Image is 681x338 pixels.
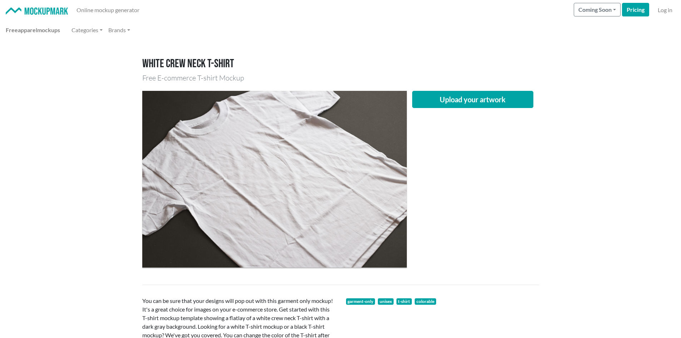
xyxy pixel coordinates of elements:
a: Log in [655,3,675,17]
button: Coming Soon [574,3,621,16]
a: garment-only [346,298,375,305]
img: Mockup Mark [6,8,68,15]
h1: White crew neck T-shirt [142,57,539,71]
a: Pricing [622,3,649,16]
a: Freeapparelmockups [3,23,63,37]
a: t-shirt [396,298,412,305]
span: colorable [415,298,436,305]
h3: Free E-commerce T-shirt Mockup [142,74,539,82]
span: apparel [18,26,37,33]
a: Brands [105,23,133,37]
img: flatlay of a white crew neck T-shirt with a dark gray background [142,91,407,267]
button: Upload your artwork [412,91,534,108]
a: Online mockup generator [74,3,142,17]
a: Categories [69,23,105,37]
span: unisex [378,298,394,305]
